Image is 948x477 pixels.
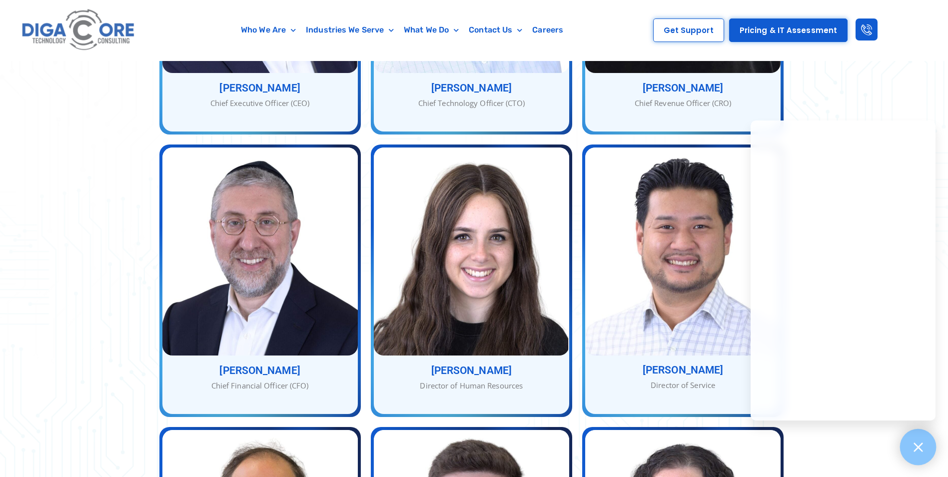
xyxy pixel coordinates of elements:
div: Chief Technology Officer (CTO) [374,97,569,109]
div: Director of Human Resources [374,380,569,391]
div: Chief Revenue Officer (CRO) [585,97,781,109]
img: Digacore logo 1 [19,5,138,55]
iframe: Chatgenie Messenger [751,120,936,420]
a: Industries We Serve [301,18,399,41]
h3: [PERSON_NAME] [374,365,569,376]
a: Who We Are [236,18,301,41]
a: Careers [527,18,568,41]
h3: [PERSON_NAME] [585,83,781,93]
a: What We Do [399,18,464,41]
h3: [PERSON_NAME] [162,365,358,376]
nav: Menu [186,18,618,41]
span: Get Support [664,26,714,34]
div: Director of Service [585,380,781,391]
h3: [PERSON_NAME] [162,83,358,93]
a: Pricing & IT Assessment [729,18,848,42]
div: Chief Executive Officer (CEO) [162,97,358,109]
img: Shimon-Lax - Chief Financial Officer (CFO) [162,147,358,355]
a: Contact Us [464,18,527,41]
img: Dena-Jacob - Director of Human Resources [374,147,569,355]
h3: [PERSON_NAME] [585,365,781,376]
a: Get Support [653,18,724,42]
img: Dan-Lee -Director of Service [585,147,781,355]
span: Pricing & IT Assessment [740,26,837,34]
div: Chief Financial Officer (CFO) [162,380,358,391]
h3: [PERSON_NAME] [374,83,569,93]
